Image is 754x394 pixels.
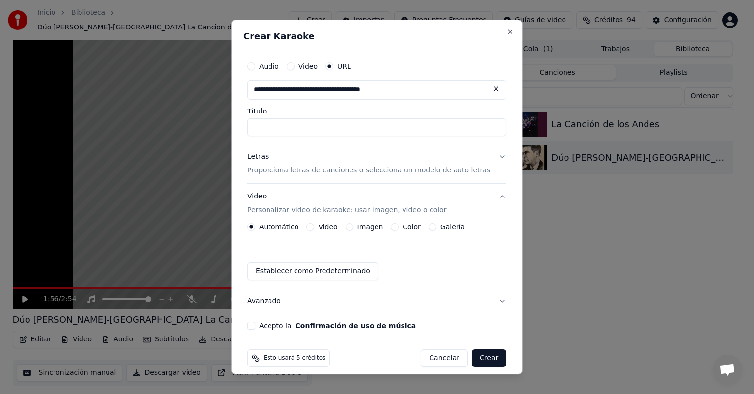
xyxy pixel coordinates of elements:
div: Video [247,192,446,215]
label: Título [247,108,506,114]
button: Avanzado [247,288,506,314]
button: Cancelar [421,349,468,367]
button: Acepto la [296,322,416,329]
label: Video [298,63,318,70]
label: Color [403,224,421,230]
div: VideoPersonalizar video de karaoke: usar imagen, video o color [247,223,506,288]
button: LetrasProporciona letras de canciones o selecciona un modelo de auto letras [247,144,506,183]
div: Letras [247,152,269,162]
p: Personalizar video de karaoke: usar imagen, video o color [247,205,446,215]
p: Proporciona letras de canciones o selecciona un modelo de auto letras [247,166,490,175]
label: Acepto la [259,322,416,329]
label: URL [337,63,351,70]
label: Audio [259,63,279,70]
h2: Crear Karaoke [243,32,510,41]
button: Crear [472,349,506,367]
span: Esto usará 5 créditos [264,354,325,362]
label: Video [319,224,338,230]
button: VideoPersonalizar video de karaoke: usar imagen, video o color [247,184,506,223]
label: Galería [440,224,465,230]
label: Automático [259,224,298,230]
label: Imagen [357,224,383,230]
button: Establecer como Predeterminado [247,262,378,280]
